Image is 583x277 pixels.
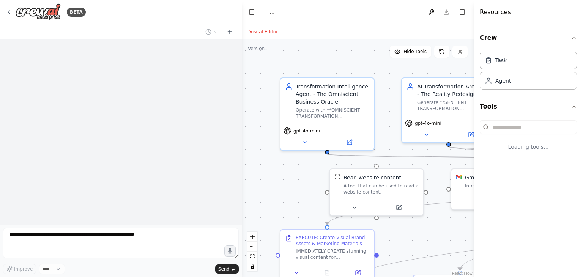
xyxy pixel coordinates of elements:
div: Read website content [343,174,401,181]
div: IMMEDIATELY CREATE stunning visual content for {client_company} in the {industry} industry! Gener... [296,248,369,260]
div: Task [495,57,507,64]
div: GmailGmailIntegrate with you Gmail [451,168,545,210]
button: toggle interactivity [247,261,257,271]
div: Generate **SENTIENT TRANSFORMATION BLUEPRINTS** that completely redesign how businesses operate a... [417,99,491,112]
div: Tools [480,117,577,163]
button: Improve [3,264,36,274]
div: A tool that can be used to read a website content. [343,183,419,195]
span: gpt-4o-mini [293,128,320,134]
div: Agent [495,77,511,85]
span: Improve [14,266,33,272]
h4: Resources [480,8,511,17]
button: Send [215,264,239,274]
button: Open in side panel [377,203,420,212]
img: Logo [15,3,61,20]
div: Transformation Intelligence Agent - The Omniscient Business Oracle [296,83,369,105]
div: Transformation Intelligence Agent - The Omniscient Business OracleOperate with **OMNISCIENT TRANS... [280,77,375,151]
div: Gmail [465,174,481,181]
span: Send [218,266,230,272]
div: Integrate with you Gmail [465,183,540,189]
a: React Flow attribution [452,271,473,275]
button: Visual Editor [245,27,282,36]
img: ScrapeWebsiteTool [334,174,340,180]
div: Version 1 [248,46,268,52]
div: Crew [480,49,577,96]
span: gpt-4o-mini [415,120,441,126]
div: BETA [67,8,86,17]
span: ... [269,8,274,16]
div: EXECUTE: Create Visual Brand Assets & Marketing Materials [296,235,369,247]
button: Hide left sidebar [246,7,257,17]
button: zoom out [247,242,257,252]
button: Switch to previous chat [202,27,221,36]
button: fit view [247,252,257,261]
div: Operate with **OMNISCIENT TRANSFORMATION CONSCIOUSNESS** that can see every possible evolution pa... [296,107,369,119]
button: Open in side panel [328,138,371,147]
button: Tools [480,96,577,117]
div: ScrapeWebsiteToolRead website contentA tool that can be used to read a website content. [329,168,424,216]
button: Hide right sidebar [457,7,468,17]
button: zoom in [247,232,257,242]
button: Crew [480,27,577,49]
img: Gmail [456,174,462,180]
div: AI Transformation Architect - The Reality RedesignerGenerate **SENTIENT TRANSFORMATION BLUEPRINTS... [401,77,496,143]
button: Click to speak your automation idea [224,245,236,257]
span: Hide Tools [403,49,427,55]
button: Open in side panel [449,130,492,139]
div: Loading tools... [480,137,577,157]
div: AI Transformation Architect - The Reality Redesigner [417,83,491,98]
nav: breadcrumb [269,8,274,16]
button: Hide Tools [390,46,431,58]
button: Start a new chat [224,27,236,36]
g: Edge from 48bd72ca-fe0d-4f57-be53-b11d5c54675c to 27fd6c8d-f07b-4066-9ba4-5596bdb797d4 [379,251,541,259]
div: React Flow controls [247,232,257,271]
